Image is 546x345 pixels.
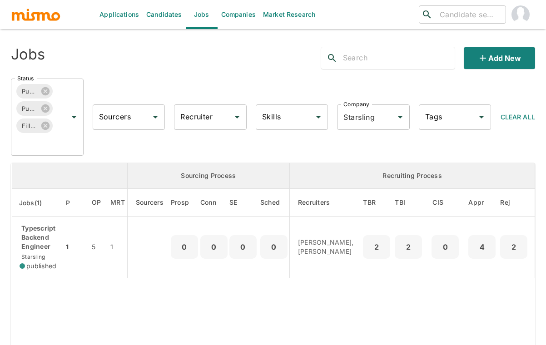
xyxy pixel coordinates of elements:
[435,241,455,253] p: 0
[312,111,325,123] button: Open
[472,241,492,253] p: 4
[392,189,424,217] th: To Be Interviewed
[11,8,61,21] img: logo
[258,189,290,217] th: Sched
[171,189,200,217] th: Prospects
[289,163,535,189] th: Recruiting Process
[498,189,535,217] th: Rejected
[233,241,253,253] p: 0
[68,111,80,123] button: Open
[16,101,53,116] div: Public
[64,189,84,217] th: Priority
[321,47,343,69] button: search
[204,241,224,253] p: 0
[504,241,524,253] p: 2
[200,189,228,217] th: Connections
[108,217,127,278] td: 1
[343,100,369,108] label: Company
[20,224,56,251] p: Typescript Backend Engineer
[17,74,34,82] label: Status
[424,189,466,217] th: Client Interview Scheduled
[398,241,418,253] p: 2
[108,189,127,217] th: Market Research Total
[16,121,43,131] span: Filled
[16,86,43,97] span: Published
[127,189,171,217] th: Sourcers
[149,111,162,123] button: Open
[367,241,387,253] p: 2
[174,241,194,253] p: 0
[501,113,535,121] span: Clear All
[231,111,243,123] button: Open
[228,189,258,217] th: Sent Emails
[16,118,53,133] div: Filled
[343,51,455,65] input: Search
[16,103,43,114] span: Public
[16,84,53,99] div: Published
[475,111,488,123] button: Open
[84,217,109,278] td: 5
[20,253,45,260] span: Starsling
[26,261,56,271] span: published
[19,197,54,208] span: Jobs(1)
[289,189,361,217] th: Recruiters
[464,47,535,69] button: Add new
[394,111,407,123] button: Open
[66,197,82,208] span: P
[127,163,289,189] th: Sourcing Process
[298,238,354,256] p: [PERSON_NAME], [PERSON_NAME]
[11,45,45,64] h4: Jobs
[511,5,530,24] img: Carmen Vilachá
[84,189,109,217] th: Open Positions
[64,217,84,278] td: 1
[361,189,392,217] th: To Be Reviewed
[264,241,284,253] p: 0
[436,8,502,21] input: Candidate search
[466,189,498,217] th: Approved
